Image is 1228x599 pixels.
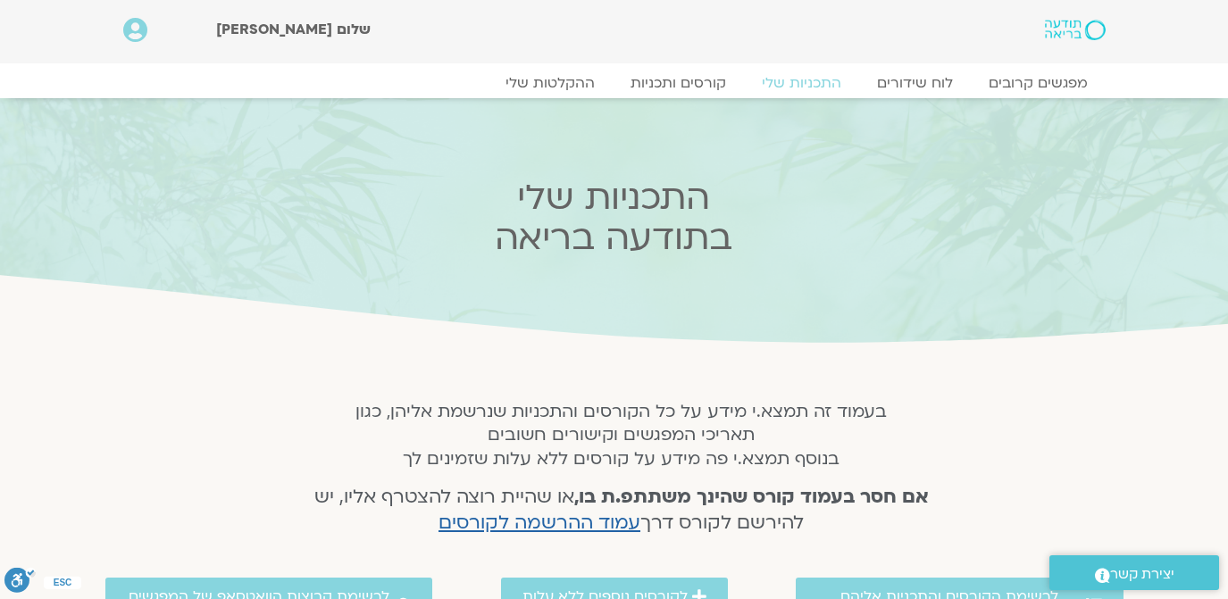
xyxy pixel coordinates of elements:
a: לוח שידורים [859,74,971,92]
a: יצירת קשר [1049,555,1219,590]
h4: או שהיית רוצה להצטרף אליו, יש להירשם לקורס דרך [290,485,952,537]
span: יצירת קשר [1110,562,1174,587]
a: ההקלטות שלי [488,74,613,92]
h2: התכניות שלי בתודעה בריאה [263,178,964,258]
a: עמוד ההרשמה לקורסים [439,510,640,536]
span: שלום [PERSON_NAME] [216,20,371,39]
a: קורסים ותכניות [613,74,744,92]
a: מפגשים קרובים [971,74,1106,92]
nav: Menu [123,74,1106,92]
h5: בעמוד זה תמצא.י מידע על כל הקורסים והתכניות שנרשמת אליהן, כגון תאריכי המפגשים וקישורים חשובים בנו... [290,400,952,470]
strong: אם חסר בעמוד קורס שהינך משתתפ.ת בו, [574,484,929,510]
a: התכניות שלי [744,74,859,92]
